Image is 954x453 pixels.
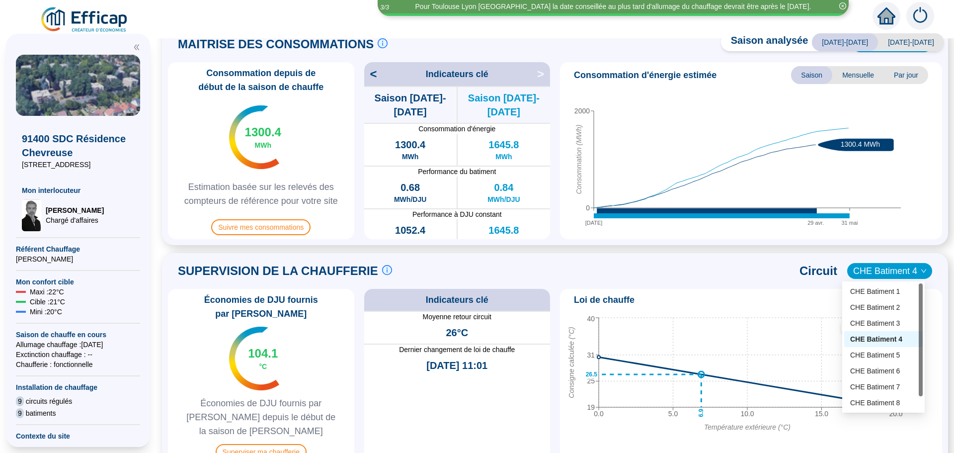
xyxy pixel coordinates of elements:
span: Saison [DATE]-[DATE] [458,91,550,119]
span: 91400 SDC Résidence Chevreuse [22,132,134,160]
span: Mon interlocuteur [22,185,134,195]
span: info-circle [378,38,388,48]
div: CHE Batiment 4 [844,331,923,347]
span: °C [259,362,267,371]
div: CHE Batiment 5 [844,347,923,363]
div: CHE Batiment 6 [844,363,923,379]
span: info-circle [382,265,392,275]
span: Indicateurs clé [426,293,488,307]
div: CHE Batiment 5 [850,350,917,361]
div: CHE Batiment 8 [844,395,923,411]
span: Chaufferie : fonctionnelle [16,360,140,369]
div: CHE Batiment 1 [844,283,923,299]
span: Exctinction chauffage : -- [16,350,140,360]
span: Chargé d'affaires [46,215,104,225]
span: 0.84 [494,181,513,194]
span: [DATE] 11:01 [426,359,487,372]
span: Consommation d'énergie estimée [574,68,716,82]
text: 26.5 [586,371,598,378]
span: > [537,66,550,82]
div: CHE Batiment 6 [850,366,917,376]
span: Indicateurs clé [426,67,488,81]
span: Circuit [799,263,837,279]
tspan: 25 [587,377,595,385]
tspan: 15.0 [815,410,828,418]
span: MWh [402,152,418,162]
div: CHE Batiment 7 [850,382,917,392]
span: Économies de DJU fournis par [PERSON_NAME] depuis le début de la saison de [PERSON_NAME] [172,396,350,438]
span: 1645.8 [488,223,519,237]
span: Mon confort cible [16,277,140,287]
tspan: 40 [587,315,595,323]
text: 6.9 [698,409,705,417]
span: close-circle [839,2,846,9]
img: alerts [906,2,934,30]
span: Contexte du site [16,431,140,441]
span: MWh [495,237,512,247]
span: Moyenne retour circuit [364,312,551,322]
span: Allumage chauffage : [DATE] [16,340,140,350]
tspan: Consigne calculée (°C) [567,327,575,398]
span: Dernier changement de loi de chauffe [364,345,551,355]
span: down [921,268,927,274]
tspan: Consommation (MWh) [575,125,583,194]
span: CHE Batiment 4 [853,264,926,278]
span: MWh [255,140,271,150]
span: 104.1 [248,346,278,362]
span: [PERSON_NAME] [46,205,104,215]
div: CHE Batiment 2 [850,302,917,313]
div: CHE Batiment 3 [844,315,923,331]
tspan: 10.0 [740,410,754,418]
div: CHE Batiment 1 [850,286,917,297]
img: indicateur températures [229,105,279,169]
text: 1300.4 MWh [841,140,880,148]
span: Estimation basée sur les relevés des compteurs de référence pour votre site [172,180,350,208]
span: 9 [16,408,24,418]
span: Économies de DJU fournis par [PERSON_NAME] [172,293,350,321]
span: MAITRISE DES CONSOMMATIONS [178,36,374,52]
span: [STREET_ADDRESS] [22,160,134,170]
span: Saison [DATE]-[DATE] [364,91,457,119]
span: Saison [791,66,832,84]
tspan: 2000 [574,107,590,115]
div: CHE Batiment 4 [850,334,917,345]
img: indicateur températures [229,327,279,390]
tspan: 5.0 [668,410,678,418]
span: Par jour [884,66,928,84]
span: 1300.4 [245,124,281,140]
tspan: Température extérieure (°C) [704,423,791,431]
img: efficap energie logo [40,6,130,34]
span: Performance à DJU constant [364,209,551,219]
tspan: 0 [586,204,590,212]
span: MWh [402,237,418,247]
span: [DATE]-[DATE] [878,33,944,51]
span: home [877,7,895,25]
tspan: [DATE] [585,220,603,226]
i: 3 / 3 [380,3,389,11]
img: Chargé d'affaires [22,199,42,231]
tspan: 19 [587,403,595,411]
span: Maxi : 22 °C [30,287,64,297]
span: Saison de chauffe en cours [16,330,140,340]
span: MWh [495,152,512,162]
span: Installation de chauffage [16,382,140,392]
div: Pour Toulouse Lyon [GEOGRAPHIC_DATA] la date conseillée au plus tard d'allumage du chauffage devr... [415,1,811,12]
span: MWh/DJU [487,194,520,204]
tspan: 31 mai [841,220,858,226]
tspan: 29 avr. [807,220,824,226]
div: CHE Batiment 3 [850,318,917,329]
span: [DATE]-[DATE] [812,33,878,51]
span: [PERSON_NAME] [16,254,140,264]
span: Consommation depuis de début de la saison de chauffe [172,66,350,94]
tspan: Consigne appliquée (°C) [917,325,925,401]
span: Mini : 20 °C [30,307,62,317]
div: CHE Batiment 7 [844,379,923,395]
span: 1052.4 [395,223,425,237]
span: Cible : 21 °C [30,297,65,307]
span: < [364,66,377,82]
span: batiments [26,408,56,418]
div: CHE Batiment 8 [850,398,917,408]
span: circuits régulés [26,396,72,406]
span: 26°C [446,326,468,340]
tspan: 0.0 [594,410,604,418]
